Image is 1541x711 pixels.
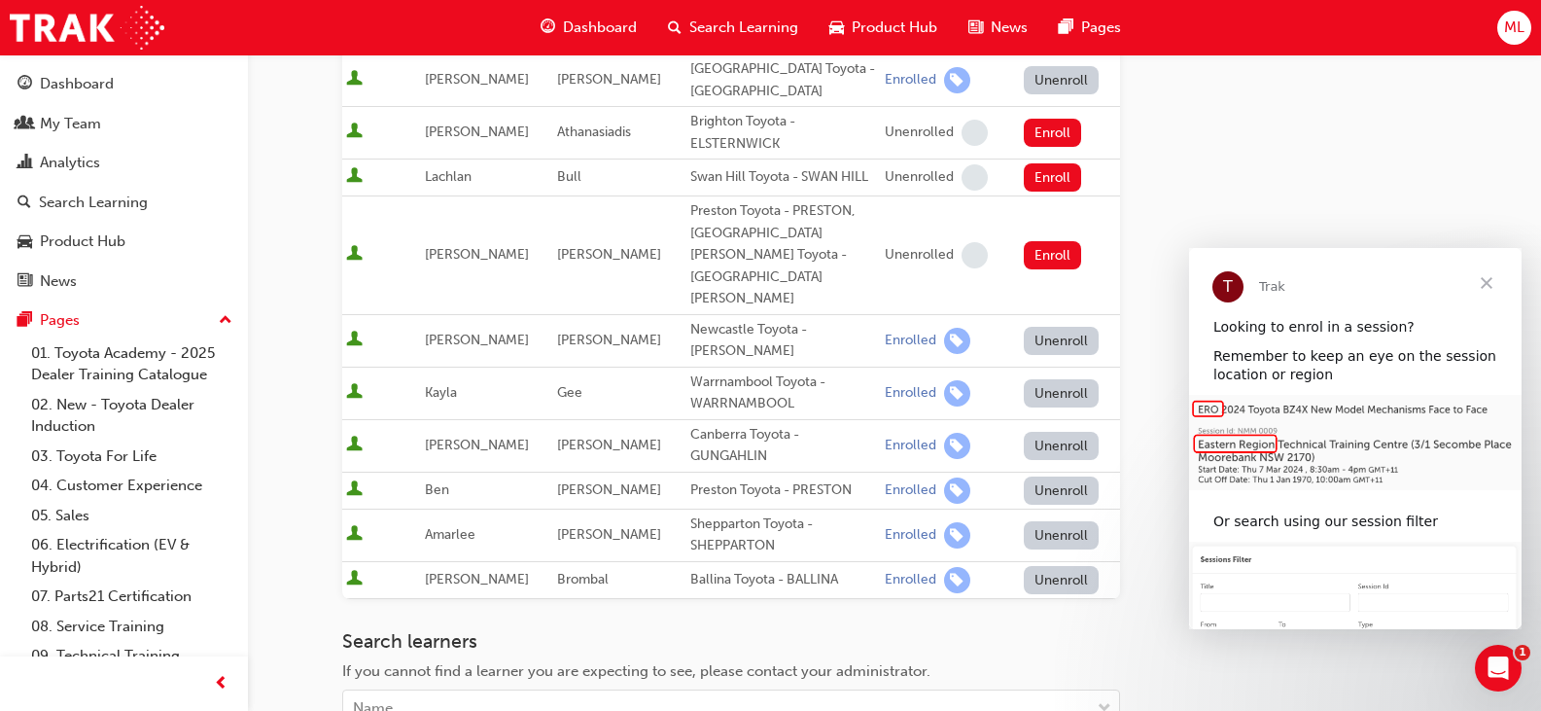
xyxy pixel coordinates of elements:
div: Enrolled [885,332,936,350]
button: Enroll [1024,119,1082,147]
div: Enrolled [885,437,936,455]
div: My Team [40,113,101,135]
span: search-icon [668,16,682,40]
a: 09. Technical Training [23,641,240,671]
a: News [8,264,240,300]
span: [PERSON_NAME] [557,481,661,498]
span: User is active [346,70,363,89]
div: Search Learning [39,192,148,214]
div: Pages [40,309,80,332]
div: [GEOGRAPHIC_DATA] Toyota - [GEOGRAPHIC_DATA] [690,58,877,102]
span: Kayla [425,384,457,401]
span: guage-icon [18,76,32,93]
span: User is active [346,480,363,500]
span: [PERSON_NAME] [557,332,661,348]
a: Dashboard [8,66,240,102]
a: 08. Service Training [23,612,240,642]
span: people-icon [18,116,32,133]
div: Enrolled [885,71,936,89]
span: Bull [557,168,581,185]
h3: Search learners [342,630,1120,653]
span: [PERSON_NAME] [557,71,661,88]
span: news-icon [18,273,32,291]
span: User is active [346,436,363,455]
iframe: Intercom live chat [1475,645,1522,692]
span: Brombal [557,571,609,587]
a: Trak [10,6,164,50]
span: learningRecordVerb_NONE-icon [962,120,988,146]
span: chart-icon [18,155,32,172]
span: learningRecordVerb_ENROLL-icon [944,328,970,354]
a: search-iconSearch Learning [652,8,814,48]
span: learningRecordVerb_ENROLL-icon [944,67,970,93]
a: Analytics [8,145,240,181]
a: guage-iconDashboard [525,8,652,48]
span: Amarlee [425,526,475,543]
span: User is active [346,525,363,545]
span: search-icon [18,195,31,212]
div: Enrolled [885,481,936,500]
span: Dashboard [563,17,637,39]
div: Preston Toyota - PRESTON, [GEOGRAPHIC_DATA][PERSON_NAME] Toyota - [GEOGRAPHIC_DATA][PERSON_NAME] [690,200,877,310]
a: 07. Parts21 Certification [23,582,240,612]
span: [PERSON_NAME] [425,246,529,263]
span: [PERSON_NAME] [557,526,661,543]
span: Athanasiadis [557,124,631,140]
span: Search Learning [689,17,798,39]
span: car-icon [829,16,844,40]
a: news-iconNews [953,8,1043,48]
a: 06. Electrification (EV & Hybrid) [23,530,240,582]
span: 1 [1515,645,1530,660]
span: learningRecordVerb_NONE-icon [962,242,988,268]
span: Ben [425,481,449,498]
button: Enroll [1024,241,1082,269]
a: 01. Toyota Academy - 2025 Dealer Training Catalogue [23,338,240,390]
span: [PERSON_NAME] [425,437,529,453]
button: Unenroll [1024,566,1100,594]
span: news-icon [968,16,983,40]
button: Pages [8,302,240,338]
div: Unenrolled [885,168,954,187]
div: Enrolled [885,526,936,545]
div: Ballina Toyota - BALLINA [690,569,877,591]
span: learningRecordVerb_ENROLL-icon [944,478,970,504]
span: [PERSON_NAME] [425,332,529,348]
span: User is active [346,331,363,350]
span: car-icon [18,233,32,251]
a: 05. Sales [23,501,240,531]
div: Product Hub [40,231,125,253]
div: News [40,270,77,293]
div: Enrolled [885,571,936,589]
span: [PERSON_NAME] [425,71,529,88]
span: learningRecordVerb_ENROLL-icon [944,567,970,593]
span: User is active [346,570,363,589]
a: 04. Customer Experience [23,471,240,501]
span: Gee [557,384,582,401]
button: Unenroll [1024,432,1100,460]
div: Brighton Toyota - ELSTERNWICK [690,111,877,155]
div: Warrnambool Toyota - WARRNAMBOOL [690,372,877,415]
span: prev-icon [214,672,228,696]
a: Product Hub [8,224,240,260]
span: pages-icon [1059,16,1073,40]
span: learningRecordVerb_ENROLL-icon [944,380,970,407]
span: [PERSON_NAME] [425,124,529,140]
div: Unenrolled [885,124,954,142]
span: Pages [1081,17,1121,39]
span: User is active [346,123,363,142]
button: ML [1497,11,1531,45]
button: Unenroll [1024,521,1100,550]
div: Newcastle Toyota - [PERSON_NAME] [690,319,877,363]
span: learningRecordVerb_ENROLL-icon [944,522,970,549]
span: [PERSON_NAME] [557,437,661,453]
button: Unenroll [1024,327,1100,355]
a: 03. Toyota For Life [23,442,240,472]
button: Unenroll [1024,477,1100,505]
div: Swan Hill Toyota - SWAN HILL [690,166,877,189]
button: DashboardMy TeamAnalyticsSearch LearningProduct HubNews [8,62,240,302]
